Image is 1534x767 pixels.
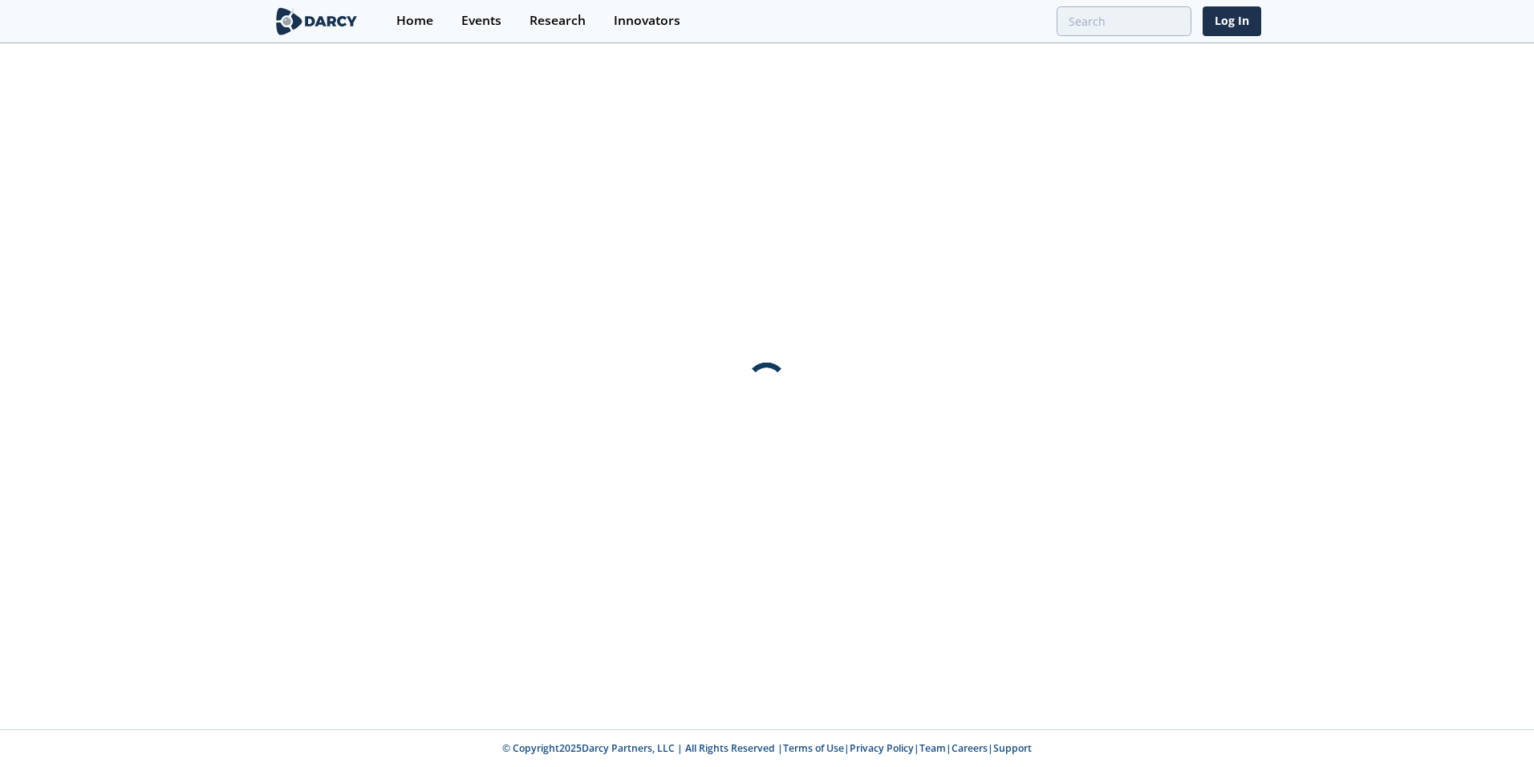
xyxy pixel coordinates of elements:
input: Advanced Search [1057,6,1191,36]
div: Events [461,14,501,27]
a: Support [993,741,1032,755]
a: Careers [952,741,988,755]
a: Team [919,741,946,755]
img: logo-wide.svg [273,7,360,35]
a: Terms of Use [783,741,844,755]
div: Home [396,14,433,27]
div: Research [530,14,586,27]
p: © Copyright 2025 Darcy Partners, LLC | All Rights Reserved | | | | | [173,741,1361,756]
div: Innovators [614,14,680,27]
a: Log In [1203,6,1261,36]
a: Privacy Policy [850,741,914,755]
